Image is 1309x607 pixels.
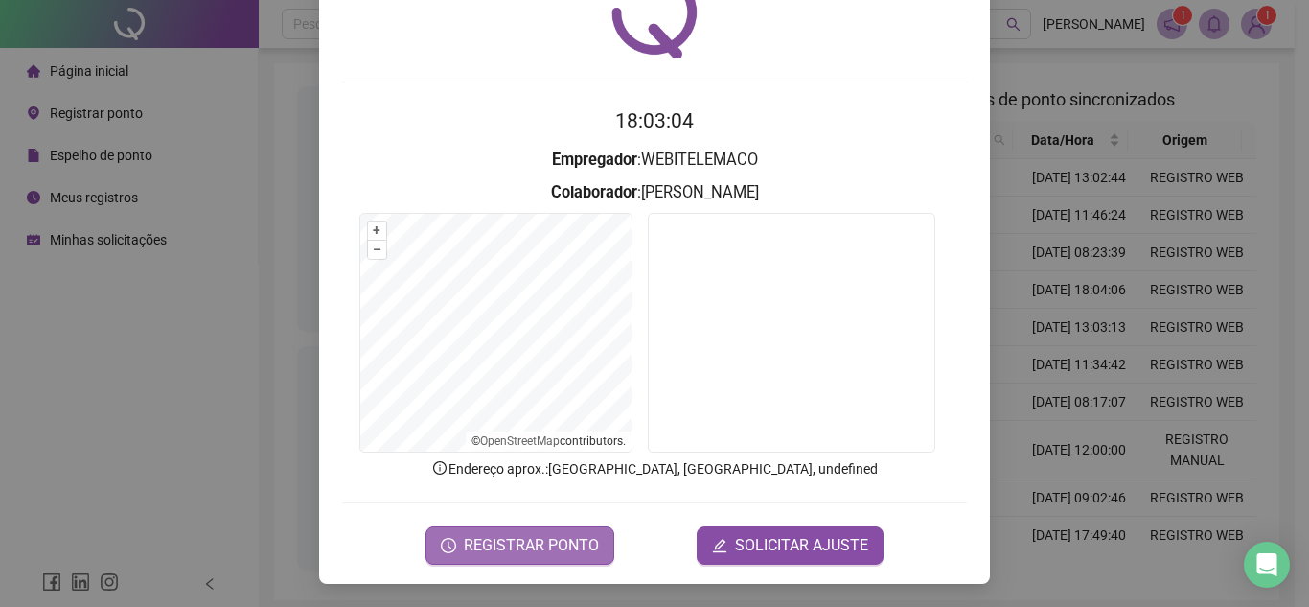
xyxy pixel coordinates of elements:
[425,526,614,565] button: REGISTRAR PONTO
[431,459,448,477] span: info-circle
[551,183,637,201] strong: Colaborador
[471,434,626,448] li: © contributors.
[1244,542,1290,588] div: Open Intercom Messenger
[464,534,599,557] span: REGISTRAR PONTO
[697,526,884,565] button: editSOLICITAR AJUSTE
[342,180,967,205] h3: : [PERSON_NAME]
[615,109,694,132] time: 18:03:04
[342,148,967,173] h3: : WEBITELEMACO
[735,534,868,557] span: SOLICITAR AJUSTE
[368,241,386,259] button: –
[342,458,967,479] p: Endereço aprox. : [GEOGRAPHIC_DATA], [GEOGRAPHIC_DATA], undefined
[368,222,386,240] button: +
[552,151,637,169] strong: Empregador
[441,538,456,553] span: clock-circle
[480,434,560,448] a: OpenStreetMap
[712,538,727,553] span: edit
